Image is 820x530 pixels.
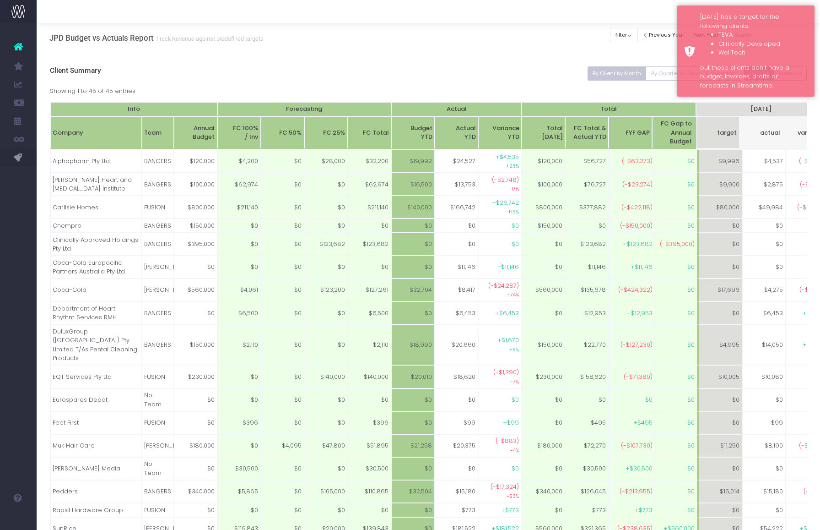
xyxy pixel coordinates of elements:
[687,309,695,318] span: $0
[217,102,391,117] th: Forecasting
[435,365,478,388] td: $18,620
[348,233,391,256] td: $123,682
[142,256,174,279] td: [PERSON_NAME]
[478,117,522,149] th: VarianceYTD: activate to sort column ascending
[565,301,609,324] td: $12,953
[11,512,25,525] img: images/default_profile_image.png
[699,279,742,301] td: $17,696
[50,365,142,388] td: EQT Services Pty Ltd
[348,324,391,365] td: $2,110
[633,418,653,427] span: +$495
[261,324,304,365] td: $0
[174,324,217,365] td: $150,000
[304,219,348,233] td: $0
[49,33,264,43] h3: JPD Budget vs Actuals Report
[142,117,174,149] th: Team: activate to sort column ascending
[522,365,565,388] td: $230,000
[522,150,565,173] td: $120,000
[742,173,786,196] td: $2,875
[742,365,786,388] td: $10,080
[348,365,391,388] td: $140,000
[435,279,478,301] td: $8,417
[348,117,391,149] th: FC Total: activate to sort column ascending
[217,150,261,173] td: $4,200
[348,256,391,279] td: $0
[687,395,695,404] span: $0
[687,180,695,189] span: $0
[142,233,174,256] td: BANGERS
[507,290,519,298] small: -74%
[174,388,217,411] td: $0
[565,233,609,256] td: $123,682
[348,388,391,411] td: $0
[348,457,391,480] td: $30,500
[217,301,261,324] td: $6,500
[742,150,786,173] td: $4,537
[522,388,565,411] td: $0
[522,173,565,196] td: $100,000
[435,411,478,434] td: $99
[304,256,348,279] td: $0
[627,309,653,318] span: +$12,953
[261,457,304,480] td: $0
[435,324,478,365] td: $20,660
[435,434,478,457] td: $20,375
[522,233,565,256] td: $0
[512,464,519,473] span: $0
[687,487,695,496] span: $0
[142,219,174,233] td: BANGERS
[742,457,786,480] td: $0
[717,128,737,137] span: target
[391,324,435,365] td: $18,990
[621,203,653,212] span: (-$422,118)
[588,66,647,81] button: By Client by Month
[142,173,174,196] td: BANGERS
[50,301,142,324] td: Department of Heart Rhythm Services RMH
[217,457,261,480] td: $30,500
[435,219,478,233] td: $0
[696,117,739,149] th: Jul 25 targettarget: activate to sort column ascending
[174,434,217,457] td: $180,000
[699,434,742,457] td: $11,250
[495,309,519,318] span: +$6,453
[565,196,609,219] td: $377,882
[742,219,786,233] td: $0
[435,256,478,279] td: $11,146
[261,150,304,173] td: $0
[631,262,653,272] span: +$11,146
[391,388,435,411] td: $0
[174,196,217,219] td: $800,000
[510,446,519,454] small: -4%
[742,233,786,256] td: $0
[348,150,391,173] td: $32,200
[565,219,609,233] td: $0
[391,411,435,434] td: $0
[142,365,174,388] td: FUSION
[435,150,478,173] td: $24,527
[742,301,786,324] td: $6,453
[699,256,742,279] td: $0
[391,196,435,219] td: $140,000
[50,388,142,411] td: Eurospares Depot
[304,150,348,173] td: $28,000
[497,262,519,272] span: +$11,146
[50,434,142,457] td: Muk Hair Care
[699,301,742,324] td: $0
[435,301,478,324] td: $6,453
[50,150,142,173] td: Alphapharm Pty Ltd
[522,480,565,503] td: $340,000
[565,365,609,388] td: $158,620
[391,301,435,324] td: $0
[391,219,435,233] td: $0
[699,324,742,365] td: $4,995
[435,233,478,256] td: $0
[261,365,304,388] td: $0
[174,150,217,173] td: $120,000
[699,457,742,480] td: $0
[512,221,519,230] span: $0
[304,173,348,196] td: $0
[742,256,786,279] td: $0
[610,28,637,42] button: filter
[391,457,435,480] td: $0
[348,411,391,434] td: $396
